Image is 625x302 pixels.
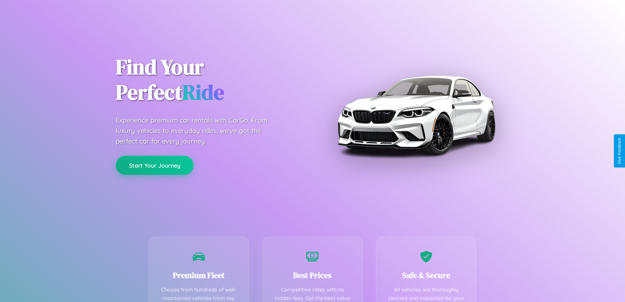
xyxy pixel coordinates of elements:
div: Give Feedback [617,138,622,164]
h3: Best Prices [272,270,353,281]
p: Experience premium car rentals with CarGo. From luxury vehicles to everyday rides, we've got the ... [116,115,280,147]
h3: Premium Fleet [159,270,239,281]
h1: Find Your Perfect [116,55,303,105]
span: Ride [182,78,224,106]
img: Premium BMW car rental vehicle [334,33,498,197]
h3: Safe & Secure [386,270,467,281]
button: Start Your Journey [116,156,194,175]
